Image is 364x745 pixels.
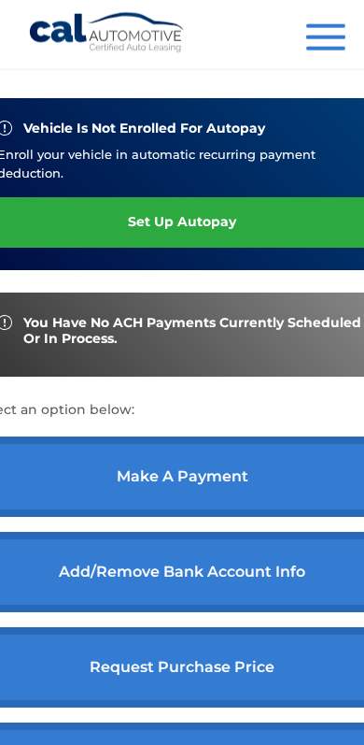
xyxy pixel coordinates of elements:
[306,24,345,55] button: Menu
[23,121,265,136] span: vehicle is not enrolled for autopay
[28,12,187,59] a: Cal Automotive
